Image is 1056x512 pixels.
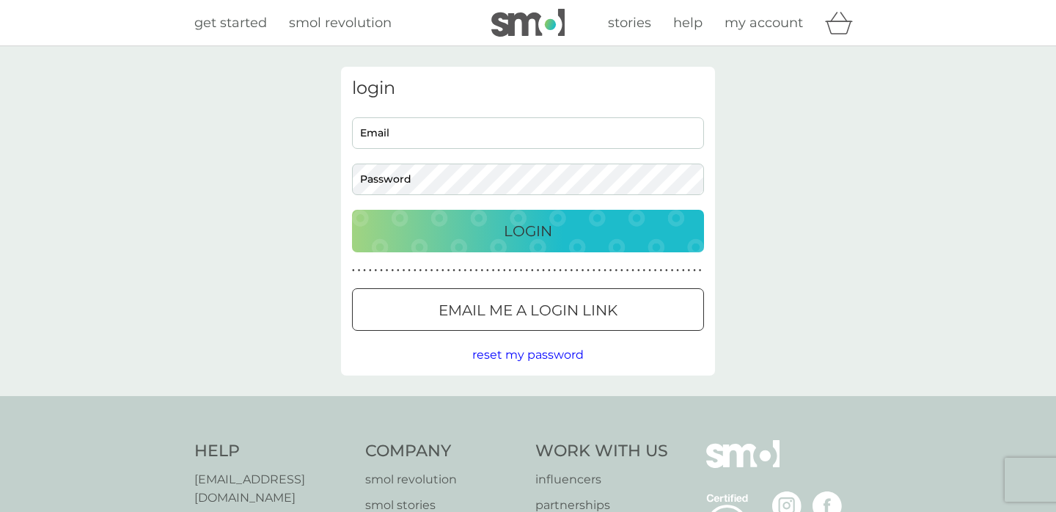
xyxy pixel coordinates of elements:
button: Login [352,210,704,252]
span: help [673,15,703,31]
a: help [673,12,703,34]
p: ● [363,267,366,274]
h4: Work With Us [535,440,668,463]
p: ● [403,267,406,274]
p: ● [464,267,467,274]
p: ● [693,267,696,274]
p: ● [648,267,651,274]
h4: Help [194,440,351,463]
p: ● [576,267,579,274]
span: stories [608,15,651,31]
button: reset my password [472,345,584,365]
a: influencers [535,470,668,489]
p: ● [369,267,372,274]
p: ● [531,267,534,274]
p: ● [436,267,439,274]
p: ● [503,267,506,274]
span: my account [725,15,803,31]
span: get started [194,15,267,31]
p: ● [386,267,389,274]
p: ● [542,267,545,274]
span: reset my password [472,348,584,362]
p: ● [626,267,629,274]
p: ● [475,267,478,274]
p: ● [447,267,450,274]
a: smol revolution [365,470,521,489]
a: get started [194,12,267,34]
p: ● [671,267,674,274]
p: ● [458,267,461,274]
p: ● [408,267,411,274]
a: stories [608,12,651,34]
div: basket [825,8,862,37]
p: ● [620,267,623,274]
p: ● [514,267,517,274]
p: ● [643,267,646,274]
p: ● [486,267,489,274]
p: ● [637,267,640,274]
p: ● [492,267,495,274]
p: ● [582,267,584,274]
p: ● [659,267,662,274]
p: ● [609,267,612,274]
p: ● [509,267,512,274]
p: ● [497,267,500,274]
p: ● [554,267,557,274]
p: ● [430,267,433,274]
p: ● [358,267,361,274]
p: ● [380,267,383,274]
p: ● [570,267,573,274]
a: smol revolution [289,12,392,34]
p: ● [593,267,595,274]
p: ● [699,267,702,274]
p: ● [598,267,601,274]
img: smol [491,9,565,37]
p: ● [565,267,568,274]
p: ● [665,267,668,274]
p: ● [397,267,400,274]
p: ● [615,267,617,274]
p: ● [559,267,562,274]
p: ● [548,267,551,274]
p: ● [604,267,606,274]
p: ● [425,267,428,274]
p: ● [480,267,483,274]
p: ● [414,267,417,274]
p: ● [688,267,691,274]
p: ● [452,267,455,274]
p: ● [525,267,528,274]
p: ● [419,267,422,274]
p: ● [375,267,378,274]
p: ● [587,267,590,274]
p: ● [520,267,523,274]
p: ● [352,267,355,274]
p: ● [391,267,394,274]
h4: Company [365,440,521,463]
span: smol revolution [289,15,392,31]
button: Email me a login link [352,288,704,331]
p: ● [631,267,634,274]
img: smol [706,440,780,490]
h3: login [352,78,704,99]
p: ● [441,267,444,274]
p: Login [504,219,552,243]
p: ● [676,267,679,274]
a: [EMAIL_ADDRESS][DOMAIN_NAME] [194,470,351,508]
p: ● [654,267,657,274]
p: Email me a login link [439,299,617,322]
a: my account [725,12,803,34]
p: ● [537,267,540,274]
p: ● [469,267,472,274]
p: ● [682,267,685,274]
